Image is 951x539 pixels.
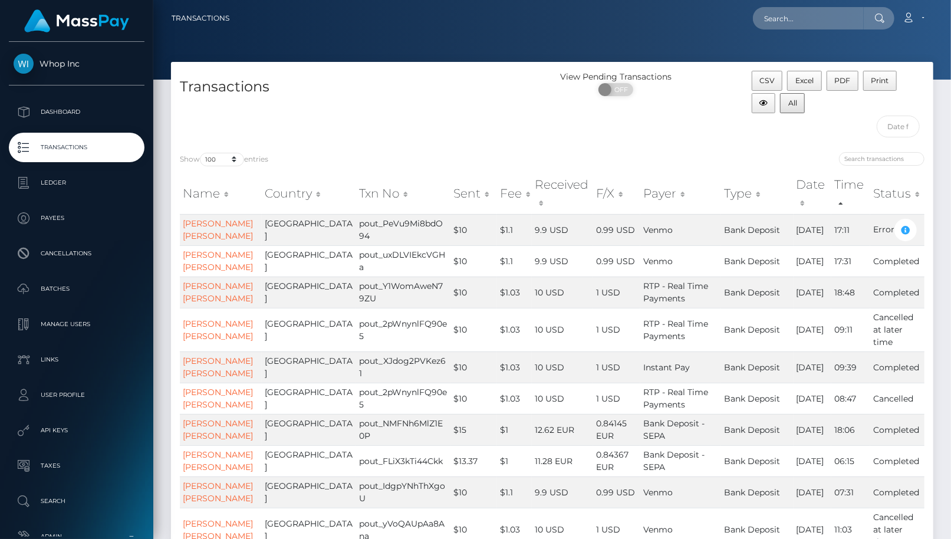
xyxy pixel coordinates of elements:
span: Print [871,76,889,85]
input: Date filter [877,116,920,137]
td: Bank Deposit [721,277,793,308]
td: $10 [450,245,497,277]
td: 9.9 USD [532,476,593,508]
img: Whop Inc [14,54,34,74]
td: 17:11 [831,214,870,245]
a: [PERSON_NAME] [PERSON_NAME] [183,356,253,379]
button: Excel [787,71,822,91]
td: 10 USD [532,308,593,351]
td: 10 USD [532,351,593,383]
td: pout_NMFNh6MlZ1E0P [356,414,450,445]
span: Venmo [643,256,673,267]
td: [GEOGRAPHIC_DATA] [262,308,356,351]
td: 0.99 USD [593,214,640,245]
td: Bank Deposit [721,476,793,508]
th: Payer: activate to sort column ascending [640,173,721,215]
input: Search transactions [839,152,924,166]
td: Completed [870,414,924,445]
span: Excel [795,76,814,85]
th: Country: activate to sort column ascending [262,173,356,215]
a: [PERSON_NAME] [PERSON_NAME] [183,418,253,441]
td: $10 [450,351,497,383]
p: Taxes [14,457,140,475]
td: [GEOGRAPHIC_DATA] [262,445,356,476]
th: Time: activate to sort column descending [831,173,870,215]
th: Received: activate to sort column ascending [532,173,593,215]
td: pout_2pWnynlFQ90e5 [356,383,450,414]
td: [DATE] [794,214,832,245]
td: 07:31 [831,476,870,508]
p: User Profile [14,386,140,404]
span: All [788,98,797,107]
td: $10 [450,308,497,351]
td: 0.84145 EUR [593,414,640,445]
span: Bank Deposit - SEPA [643,449,705,472]
td: [DATE] [794,414,832,445]
td: 17:31 [831,245,870,277]
td: $1.03 [497,277,532,308]
td: $13.37 [450,445,497,476]
p: Links [14,351,140,369]
td: Completed [870,445,924,476]
td: pout_IdgpYNhThXgoU [356,476,450,508]
td: 18:48 [831,277,870,308]
td: [DATE] [794,308,832,351]
a: Transactions [9,133,144,162]
span: Bank Deposit - SEPA [643,418,705,441]
span: Whop Inc [9,58,144,69]
p: Ledger [14,174,140,192]
a: [PERSON_NAME] [PERSON_NAME] [183,449,253,472]
td: pout_FLiX3kTi44Ckk [356,445,450,476]
span: Instant Pay [643,362,690,373]
a: [PERSON_NAME] [PERSON_NAME] [183,387,253,410]
p: API Keys [14,422,140,439]
th: Txn No: activate to sort column ascending [356,173,450,215]
a: Payees [9,203,144,233]
a: Taxes [9,451,144,481]
a: Links [9,345,144,374]
th: F/X: activate to sort column ascending [593,173,640,215]
td: Completed [870,245,924,277]
button: Column visibility [752,93,776,113]
td: $10 [450,277,497,308]
span: PDF [835,76,851,85]
td: $1.03 [497,308,532,351]
span: OFF [605,83,634,96]
td: [GEOGRAPHIC_DATA] [262,383,356,414]
a: [PERSON_NAME] [PERSON_NAME] [183,481,253,504]
p: Cancellations [14,245,140,262]
input: Search... [753,7,864,29]
a: Ledger [9,168,144,198]
a: Batches [9,274,144,304]
a: Search [9,487,144,516]
td: $10 [450,476,497,508]
td: Bank Deposit [721,445,793,476]
span: RTP - Real Time Payments [643,281,708,304]
td: [GEOGRAPHIC_DATA] [262,476,356,508]
td: [GEOGRAPHIC_DATA] [262,214,356,245]
td: $1.03 [497,383,532,414]
td: 06:15 [831,445,870,476]
td: Error [870,214,924,245]
td: 1 USD [593,383,640,414]
td: Bank Deposit [721,214,793,245]
td: pout_PeVu9Mi8bdO94 [356,214,450,245]
th: Date: activate to sort column ascending [794,173,832,215]
td: 18:06 [831,414,870,445]
td: Cancelled at later time [870,308,924,351]
td: [DATE] [794,383,832,414]
td: 0.99 USD [593,476,640,508]
span: Venmo [643,524,673,535]
td: 09:11 [831,308,870,351]
span: RTP - Real Time Payments [643,318,708,341]
span: Venmo [643,487,673,498]
td: 1 USD [593,308,640,351]
td: $10 [450,214,497,245]
button: Print [863,71,897,91]
td: $1.1 [497,476,532,508]
a: [PERSON_NAME] [PERSON_NAME] [183,249,253,272]
td: 10 USD [532,277,593,308]
select: Showentries [200,153,244,166]
td: Bank Deposit [721,414,793,445]
td: [GEOGRAPHIC_DATA] [262,245,356,277]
